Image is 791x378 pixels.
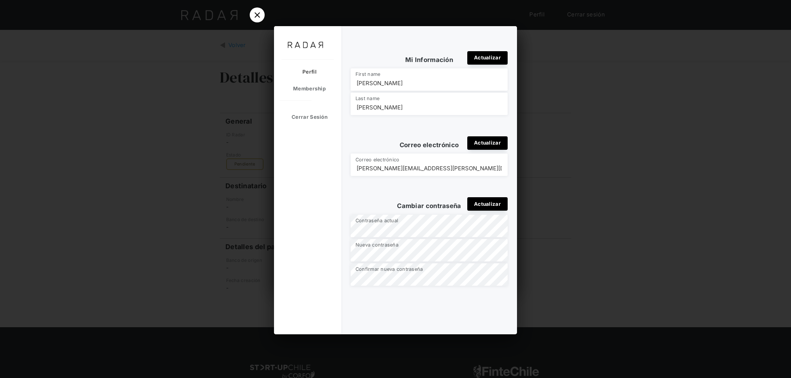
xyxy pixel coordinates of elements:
[351,93,508,115] input: Last name
[467,51,508,65] div: Actualizar
[351,140,508,150] div: Correo electrónico
[467,197,508,211] div: Actualizar
[351,201,508,211] div: Cambiar contraseña
[274,63,338,80] div: Perfil
[351,68,508,91] input: First name
[281,35,329,54] img: No logo set
[351,55,508,65] div: Mi Información
[274,109,338,126] div: Cerrar Sesión
[274,80,338,97] div: Membership
[467,136,508,150] div: Actualizar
